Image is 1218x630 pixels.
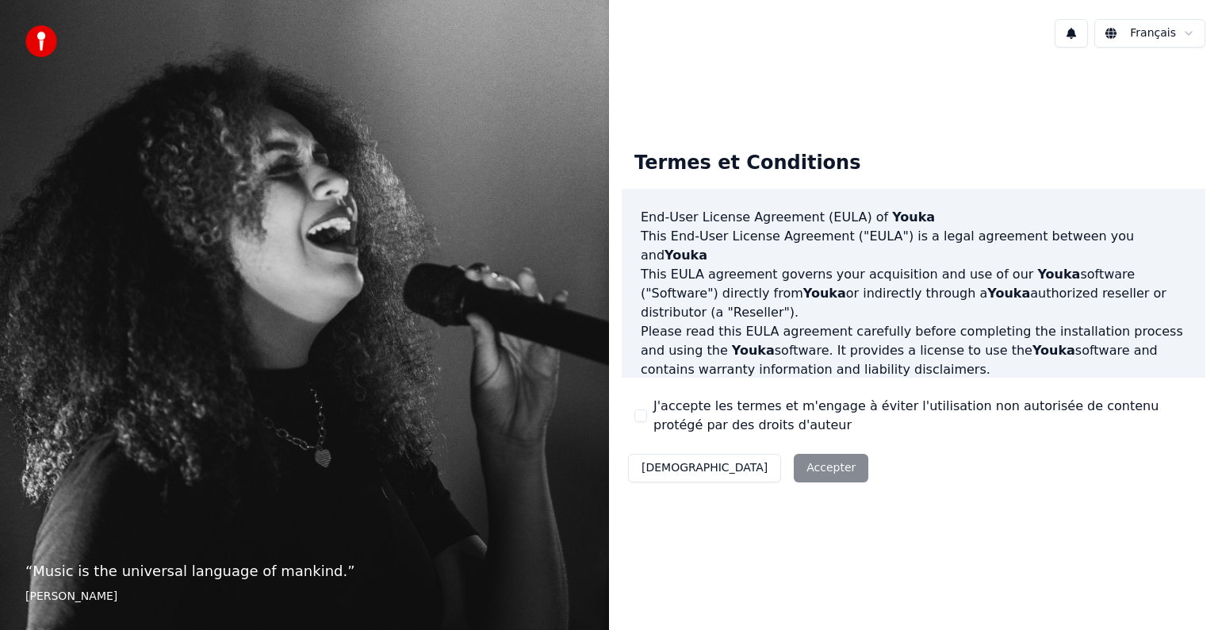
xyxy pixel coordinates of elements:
[892,209,935,225] span: Youka
[622,138,873,189] div: Termes et Conditions
[653,397,1193,435] label: J'accepte les termes et m'engage à éviter l'utilisation non autorisée de contenu protégé par des ...
[641,227,1186,265] p: This End-User License Agreement ("EULA") is a legal agreement between you and
[803,286,846,301] span: Youka
[25,560,584,582] p: “ Music is the universal language of mankind. ”
[665,248,707,263] span: Youka
[1032,343,1075,358] span: Youka
[641,322,1186,379] p: Please read this EULA agreement carefully before completing the installation process and using th...
[987,286,1030,301] span: Youka
[641,208,1186,227] h3: End-User License Agreement (EULA) of
[25,25,57,57] img: youka
[732,343,775,358] span: Youka
[628,454,781,482] button: [DEMOGRAPHIC_DATA]
[25,589,584,605] footer: [PERSON_NAME]
[641,265,1186,322] p: This EULA agreement governs your acquisition and use of our software ("Software") directly from o...
[1037,267,1080,282] span: Youka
